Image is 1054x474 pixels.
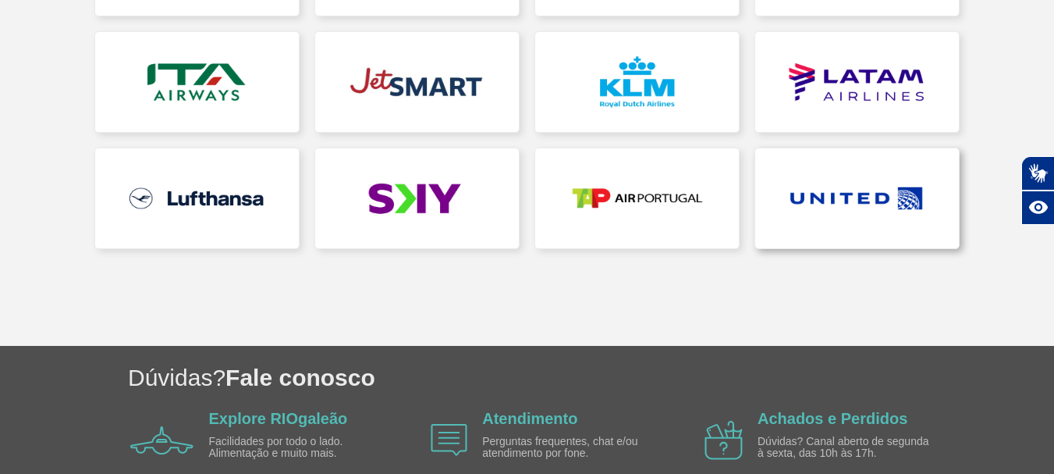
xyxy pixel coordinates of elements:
[225,365,375,390] span: Fale conosco
[1021,156,1054,191] button: Abrir tradutor de língua de sinais.
[209,436,389,460] p: Facilidades por todo o lado. Alimentação e muito mais.
[431,424,467,456] img: airplane icon
[758,410,907,427] a: Achados e Perdidos
[130,426,193,454] img: airplane icon
[209,410,348,427] a: Explore RIOgaleão
[704,421,743,460] img: airplane icon
[1021,191,1054,225] button: Abrir recursos assistivos.
[482,436,662,460] p: Perguntas frequentes, chat e/ou atendimento por fone.
[1021,156,1054,225] div: Plugin de acessibilidade da Hand Talk.
[482,410,577,427] a: Atendimento
[128,362,1054,394] h1: Dúvidas?
[758,436,937,460] p: Dúvidas? Canal aberto de segunda à sexta, das 10h às 17h.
